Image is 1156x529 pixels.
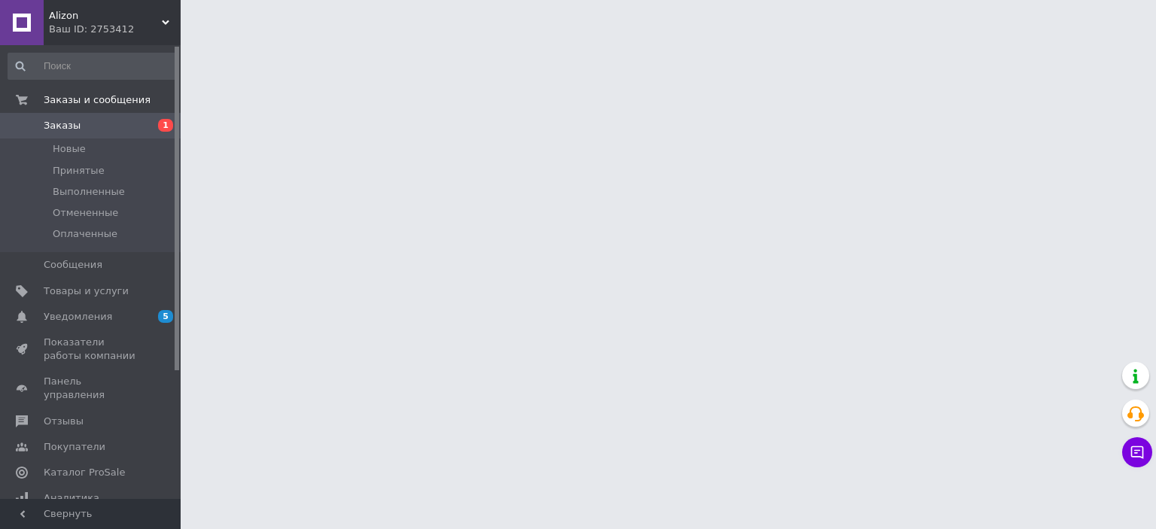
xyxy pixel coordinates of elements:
span: Отмененные [53,206,118,220]
span: Каталог ProSale [44,466,125,479]
input: Поиск [8,53,178,80]
div: Ваш ID: 2753412 [49,23,181,36]
span: Отзывы [44,415,84,428]
span: Товары и услуги [44,284,129,298]
span: 5 [158,310,173,323]
span: Панель управления [44,375,139,402]
span: Покупатели [44,440,105,454]
span: Сообщения [44,258,102,272]
span: Заказы и сообщения [44,93,151,107]
span: Выполненные [53,185,125,199]
span: Аналитика [44,491,99,505]
span: Заказы [44,119,81,132]
span: Alizon [49,9,162,23]
span: Показатели работы компании [44,336,139,363]
span: Оплаченные [53,227,117,241]
span: Уведомления [44,310,112,324]
span: Принятые [53,164,105,178]
span: Новые [53,142,86,156]
span: 1 [158,119,173,132]
button: Чат с покупателем [1122,437,1152,467]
